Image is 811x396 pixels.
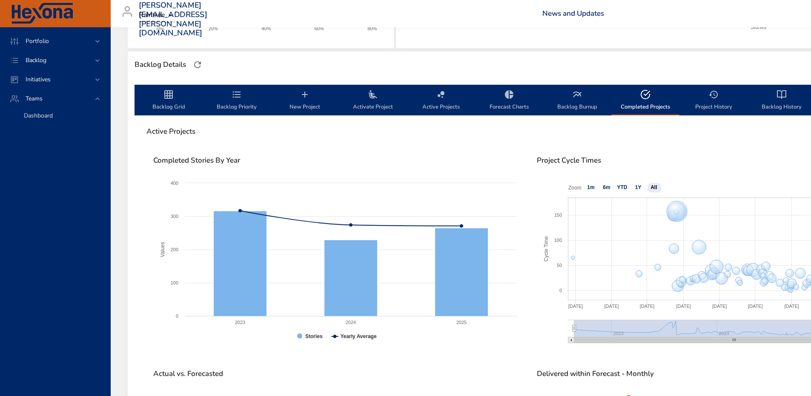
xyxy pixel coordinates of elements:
text: 1m [587,184,594,190]
button: Refresh Page [191,58,204,71]
a: News and Updates [542,9,604,18]
span: New Project [276,89,334,112]
text: 150 [554,212,562,218]
span: Activate Project [344,89,402,112]
span: Active Projects [412,89,470,112]
text: 60% [315,26,324,31]
span: Project History [685,89,742,112]
text: 100 [171,280,178,285]
text: 400 [171,181,178,186]
span: Backlog Burnup [548,89,606,112]
text: 50 [556,263,562,268]
span: Initiatives [19,75,57,83]
text: [DATE] [568,304,583,309]
text: Yearly Average [340,333,376,339]
text: Stories [305,333,323,339]
text: [DATE] [748,304,763,309]
text: 40% [261,26,271,31]
span: Actual vs. Forecasted [153,370,522,378]
span: Backlog Priority [208,89,266,112]
text: 0 [176,313,178,319]
text: Values [160,242,166,257]
span: Completed Stories By Year [153,156,522,165]
text: 100 [554,238,562,243]
text: [DATE] [712,304,727,309]
span: Teams [19,95,49,103]
text: [DATE] [604,304,619,309]
text: All [651,184,657,190]
span: Backlog [19,56,53,64]
text: Zoom [568,185,582,191]
h3: [PERSON_NAME][EMAIL_ADDRESS][PERSON_NAME][DOMAIN_NAME] [139,1,207,37]
text: [DATE] [784,304,799,309]
div: Raintree [139,9,175,22]
span: Portfolio [19,37,56,45]
text: 300 [171,214,178,219]
text: 2025 [456,320,467,325]
span: Backlog Grid [140,89,198,112]
img: Hexona [10,3,74,24]
text: [DATE] [639,304,654,309]
text: 6m [603,184,610,190]
div: Backlog Details [132,58,189,72]
text: Cycle Time [543,236,549,261]
text: 2023 [235,320,245,325]
text: 20% [209,26,218,31]
span: Backlog History [753,89,811,112]
text: 80% [367,26,377,31]
span: Dashboard [24,112,53,120]
text: 2024 [346,320,356,325]
text: 0 [559,288,562,293]
text: 200 [171,247,178,252]
span: Forecast Charts [480,89,538,112]
text: 1Y [635,184,641,190]
span: Completed Projects [616,89,674,112]
text: YTD [617,184,627,190]
text: [DATE] [676,304,691,309]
